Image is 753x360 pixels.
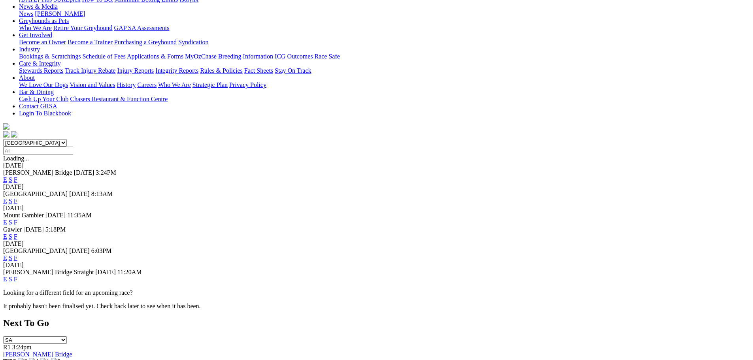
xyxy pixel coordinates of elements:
div: [DATE] [3,262,750,269]
a: Schedule of Fees [82,53,125,60]
span: [PERSON_NAME] Bridge [3,169,72,176]
h2: Next To Go [3,318,750,328]
a: F [14,233,17,240]
a: Syndication [178,39,208,45]
a: Bar & Dining [19,89,54,95]
span: [PERSON_NAME] Bridge Straight [3,269,94,275]
span: Loading... [3,155,29,162]
a: About [19,74,35,81]
a: S [9,254,12,261]
a: F [14,176,17,183]
div: [DATE] [3,240,750,247]
span: [DATE] [69,190,90,197]
a: News & Media [19,3,58,10]
a: Become an Owner [19,39,66,45]
span: 11:20AM [117,269,142,275]
a: Industry [19,46,40,53]
span: 3:24PM [96,169,116,176]
span: Gawler [3,226,22,233]
span: 11:35AM [67,212,92,219]
a: E [3,198,7,204]
div: [DATE] [3,205,750,212]
img: logo-grsa-white.png [3,123,9,130]
a: Chasers Restaurant & Function Centre [70,96,168,102]
a: News [19,10,33,17]
div: [DATE] [3,162,750,169]
a: GAP SA Assessments [114,25,170,31]
span: [DATE] [69,247,90,254]
a: Purchasing a Greyhound [114,39,177,45]
a: Retire Your Greyhound [53,25,113,31]
a: S [9,276,12,283]
a: Care & Integrity [19,60,61,67]
span: 5:18PM [45,226,66,233]
img: twitter.svg [11,131,17,138]
a: S [9,198,12,204]
a: Cash Up Your Club [19,96,68,102]
a: Breeding Information [218,53,273,60]
span: 3:24pm [12,344,32,351]
a: ICG Outcomes [275,53,313,60]
a: Track Injury Rebate [65,67,115,74]
a: Login To Blackbook [19,110,71,117]
a: E [3,219,7,226]
div: Get Involved [19,39,750,46]
a: E [3,176,7,183]
a: Who We Are [19,25,52,31]
div: News & Media [19,10,750,17]
partial: It probably hasn't been finalised yet. Check back later to see when it has been. [3,303,201,309]
a: Greyhounds as Pets [19,17,69,24]
a: Rules & Policies [200,67,243,74]
div: Care & Integrity [19,67,750,74]
img: facebook.svg [3,131,9,138]
a: E [3,233,7,240]
a: We Love Our Dogs [19,81,68,88]
a: Fact Sheets [244,67,273,74]
span: [DATE] [95,269,116,275]
span: [DATE] [74,169,94,176]
a: Become a Trainer [68,39,113,45]
a: Privacy Policy [229,81,266,88]
span: [DATE] [45,212,66,219]
div: About [19,81,750,89]
a: Contact GRSA [19,103,57,109]
div: Bar & Dining [19,96,750,103]
a: E [3,276,7,283]
span: 8:13AM [91,190,113,197]
a: Bookings & Scratchings [19,53,81,60]
a: Applications & Forms [127,53,183,60]
a: Integrity Reports [155,67,198,74]
a: [PERSON_NAME] Bridge [3,351,72,358]
a: [PERSON_NAME] [35,10,85,17]
a: Race Safe [314,53,340,60]
span: Mount Gambier [3,212,44,219]
span: [DATE] [23,226,44,233]
div: [DATE] [3,183,750,190]
a: F [14,276,17,283]
a: S [9,233,12,240]
a: F [14,254,17,261]
a: F [14,198,17,204]
a: History [117,81,136,88]
a: MyOzChase [185,53,217,60]
a: Injury Reports [117,67,154,74]
a: Careers [137,81,157,88]
p: Looking for a different field for an upcoming race? [3,289,750,296]
span: R1 [3,344,11,351]
span: [GEOGRAPHIC_DATA] [3,247,68,254]
input: Select date [3,147,73,155]
a: Stay On Track [275,67,311,74]
a: S [9,176,12,183]
a: Get Involved [19,32,52,38]
span: [GEOGRAPHIC_DATA] [3,190,68,197]
span: 6:03PM [91,247,112,254]
a: E [3,254,7,261]
a: F [14,219,17,226]
div: Greyhounds as Pets [19,25,750,32]
a: S [9,219,12,226]
a: Who We Are [158,81,191,88]
a: Vision and Values [70,81,115,88]
a: Stewards Reports [19,67,63,74]
div: Industry [19,53,750,60]
a: Strategic Plan [192,81,228,88]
